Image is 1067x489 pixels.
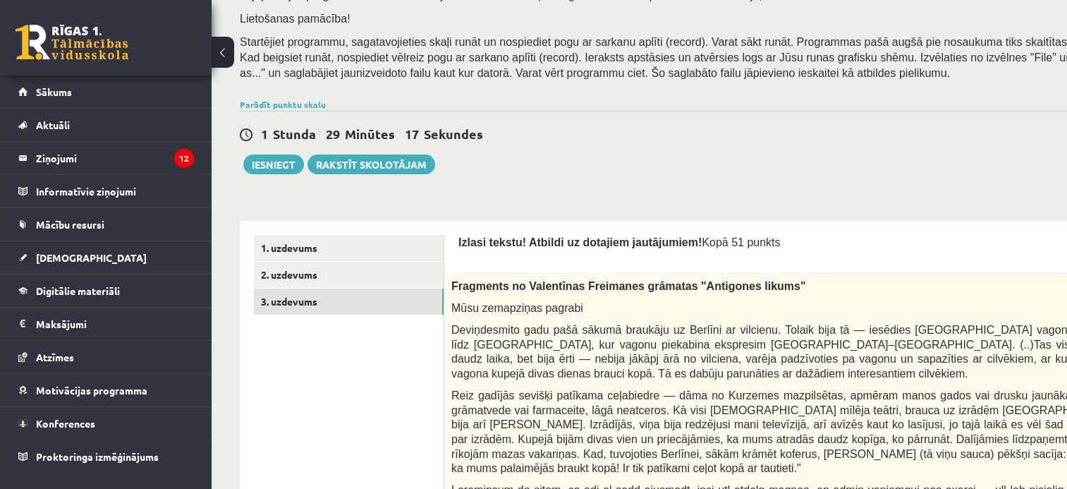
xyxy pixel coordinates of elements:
span: Atzīmes [36,351,74,363]
span: Stunda [273,126,316,142]
button: Iesniegt [243,155,304,174]
span: Minūtes [345,126,395,142]
span: Fragments no Valentīnas Freimanes grāmatas "Antigones likums" [451,280,805,292]
a: 1. uzdevums [254,235,444,261]
a: Motivācijas programma [18,374,194,406]
a: Informatīvie ziņojumi [18,175,194,207]
body: Bagātinātā teksta redaktors, wiswyg-editor-user-answer-47433936667520 [14,14,726,29]
a: Maksājumi [18,308,194,340]
span: Aktuāli [36,119,70,131]
body: Bagātinātā teksta redaktors, wiswyg-editor-user-answer-47433989821440 [14,14,726,29]
legend: Maksājumi [36,308,194,340]
a: Rakstīt skolotājam [307,155,435,174]
i: 12 [174,149,194,168]
a: [DEMOGRAPHIC_DATA] [18,241,194,274]
span: 1 [261,126,268,142]
a: Aktuāli [18,109,194,141]
span: 17 [405,126,419,142]
span: Kopā 51 punkts [702,236,780,248]
a: Proktoringa izmēģinājums [18,440,194,473]
a: Rīgas 1. Tālmācības vidusskola [16,25,128,60]
span: Motivācijas programma [36,384,147,397]
a: 2. uzdevums [254,262,444,288]
a: Mācību resursi [18,208,194,241]
body: Bagātinātā teksta redaktors, wiswyg-editor-user-answer-47433909477440 [14,14,726,29]
span: [DEMOGRAPHIC_DATA] [36,251,147,264]
a: Konferences [18,407,194,440]
span: Mūsu zemapziņas pagrabi [451,302,583,314]
a: 3. uzdevums [254,289,444,315]
body: Bagātinātā teksta redaktors, wiswyg-editor-user-answer-47433948293580 [14,14,726,29]
span: Sākums [36,85,72,98]
span: Proktoringa izmēģinājums [36,450,159,463]
a: Sākums [18,76,194,108]
legend: Ziņojumi [36,142,194,174]
a: Ziņojumi12 [18,142,194,174]
span: Konferences [36,417,95,430]
a: Atzīmes [18,341,194,373]
body: Bagātinātā teksta redaktors, wiswyg-editor-user-answer-47433918830340 [14,14,726,29]
span: Mācību resursi [36,218,104,231]
span: Sekundes [424,126,483,142]
a: Parādīt punktu skalu [240,99,326,110]
legend: Informatīvie ziņojumi [36,175,194,207]
span: Izlasi tekstu! Atbildi uz dotajiem jautājumiem! [458,236,702,248]
span: Lietošanas pamācība! [240,13,350,25]
a: Digitālie materiāli [18,274,194,307]
span: Digitālie materiāli [36,284,120,297]
body: Bagātinātā teksta redaktors, wiswyg-editor-user-answer-47434021408520 [14,14,726,29]
span: 29 [326,126,340,142]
